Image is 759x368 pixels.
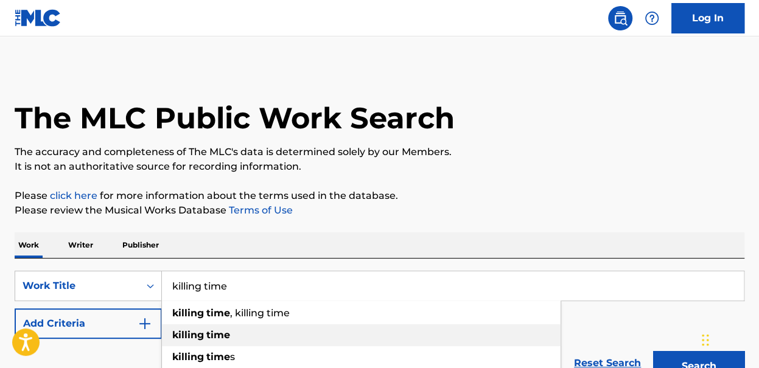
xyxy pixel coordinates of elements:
p: The accuracy and completeness of The MLC's data is determined solely by our Members. [15,145,744,159]
div: Work Title [23,279,132,293]
a: Public Search [608,6,632,30]
a: Log In [671,3,744,33]
img: 9d2ae6d4665cec9f34b9.svg [138,316,152,331]
strong: time [206,307,230,319]
p: Work [15,232,43,258]
img: MLC Logo [15,9,61,27]
strong: killing [172,307,204,319]
strong: killing [172,329,204,341]
button: Add Criteria [15,308,162,339]
strong: time [206,329,230,341]
strong: time [206,351,230,363]
img: help [645,11,659,26]
span: , killing time [230,307,290,319]
p: Writer [65,232,97,258]
p: Please for more information about the terms used in the database. [15,189,744,203]
div: Drag [702,322,709,358]
iframe: Chat Widget [698,310,759,368]
strong: killing [172,351,204,363]
div: Help [640,6,664,30]
p: It is not an authoritative source for recording information. [15,159,744,174]
a: Terms of Use [226,204,293,216]
p: Publisher [119,232,163,258]
a: click here [50,190,97,201]
img: search [613,11,628,26]
p: Please review the Musical Works Database [15,203,744,218]
h1: The MLC Public Work Search [15,100,455,136]
span: s [230,351,235,363]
